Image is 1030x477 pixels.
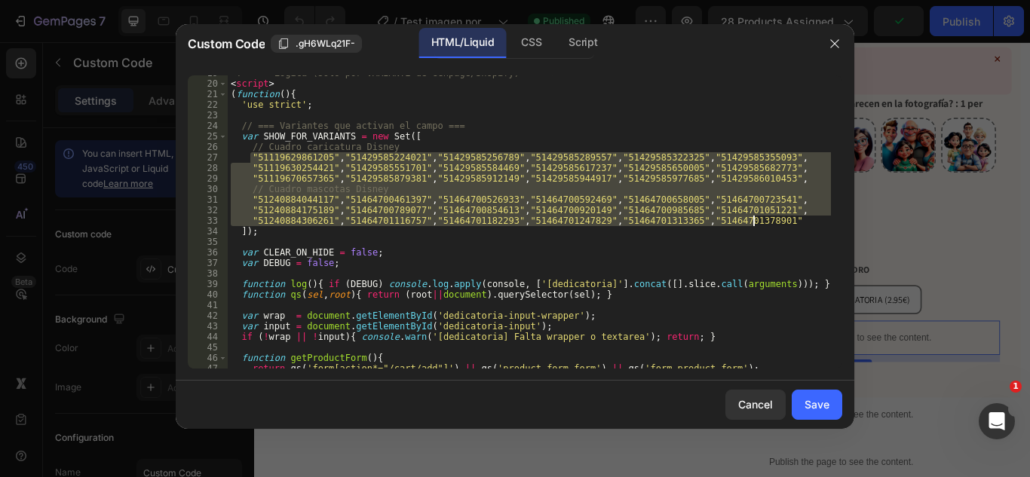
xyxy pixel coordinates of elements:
[541,255,719,277] legend: Selecciona el tipo de cuadro: CUADRO
[188,237,228,247] div: 35
[188,279,228,289] div: 39
[188,89,228,99] div: 21
[188,289,228,300] div: 40
[541,337,869,353] p: Publish the page to see the content.
[188,363,228,374] div: 47
[188,121,228,131] div: 24
[188,353,228,363] div: 46
[738,396,773,412] div: Cancel
[188,173,228,184] div: 29
[188,226,228,237] div: 34
[419,28,506,58] div: HTML/Liquid
[188,99,228,110] div: 22
[188,258,228,268] div: 37
[509,28,553,58] div: CSS
[188,184,228,194] div: 30
[624,293,765,307] span: CUADRO + DEDICATORIA (2.95€)
[555,293,593,307] span: CUADRO
[188,163,228,173] div: 28
[188,268,228,279] div: 38
[188,205,228,216] div: 32
[805,396,829,412] div: Save
[188,35,265,53] span: Custom Code
[792,390,842,420] button: Save
[188,216,228,226] div: 33
[188,321,228,332] div: 43
[188,152,228,163] div: 27
[188,110,228,121] div: 23
[188,342,228,353] div: 45
[520,61,851,82] legend: ¿Cuantas personas o mascotas aparecen en la fotografía? : 1 per
[556,28,609,58] div: Script
[475,427,894,442] p: Publish the page to see the content.
[188,131,228,142] div: 25
[560,304,624,317] div: Custom Code
[188,142,228,152] div: 26
[188,300,228,310] div: 41
[521,18,882,34] p: Publish the page to see the content.
[188,194,228,205] div: 31
[979,403,1015,439] iframe: Intercom live chat
[1010,381,1022,393] span: 1
[188,247,228,258] div: 36
[296,37,355,50] span: .gH6WLq21F-
[271,35,362,53] button: .gH6WLq21F-
[188,78,228,89] div: 20
[188,332,228,342] div: 44
[725,390,786,420] button: Cancel
[188,310,228,321] div: 42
